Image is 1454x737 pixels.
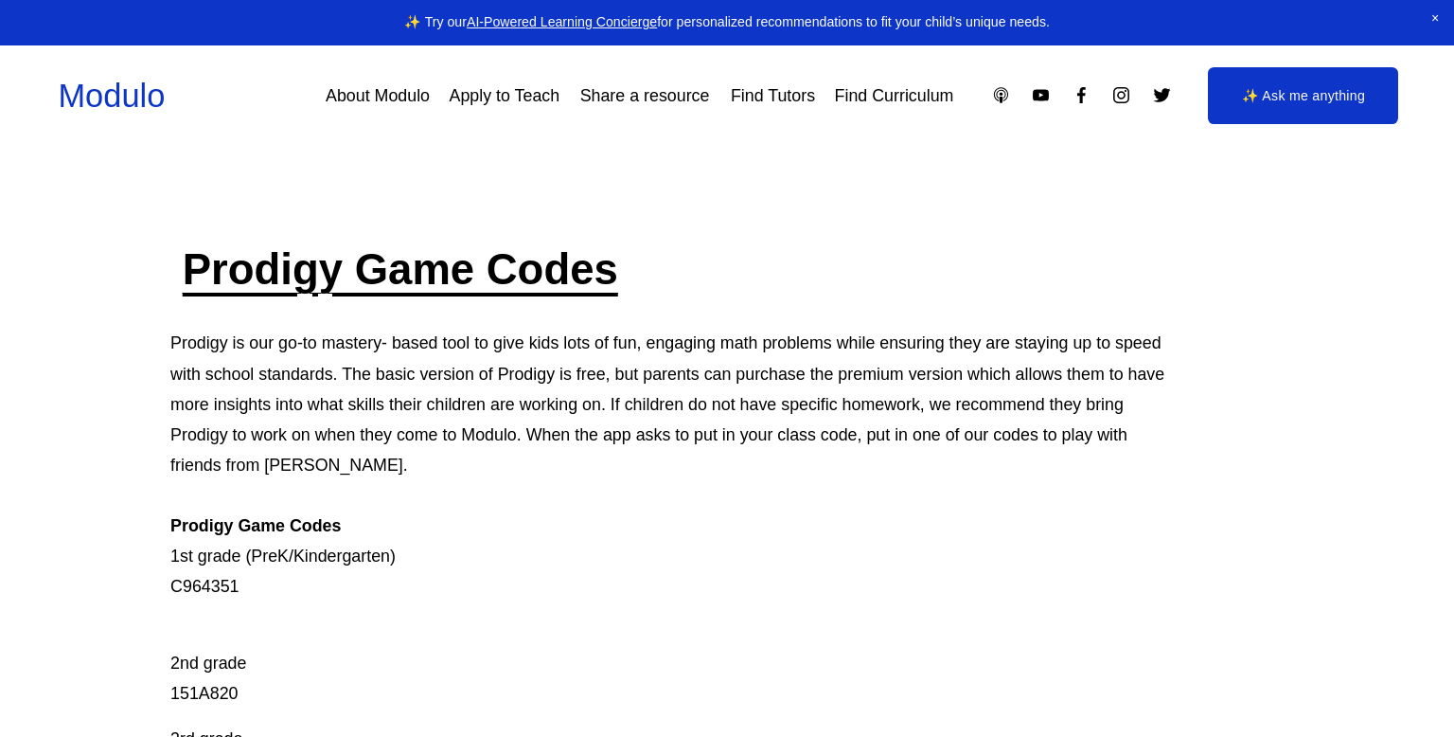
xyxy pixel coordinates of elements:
a: ✨ Ask me anything [1208,67,1398,123]
a: YouTube [1031,85,1051,105]
a: Twitter [1152,85,1172,105]
a: AI-Powered Learning Concierge [467,14,657,29]
a: Find Curriculum [835,79,954,113]
a: Prodigy Game Codes [183,245,618,294]
a: Apple Podcasts [991,85,1011,105]
a: Instagram [1111,85,1131,105]
a: Modulo [58,78,165,114]
a: Share a resource [580,79,710,113]
p: 2nd grade 151A820 [170,618,1171,709]
a: Find Tutors [731,79,815,113]
a: Facebook [1072,85,1091,105]
a: About Modulo [326,79,430,113]
a: Apply to Teach [450,79,560,113]
strong: Prodigy Game Codes [170,516,341,535]
p: Prodigy is our go-to mastery- based tool to give kids lots of fun, engaging math problems while e... [170,328,1171,602]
